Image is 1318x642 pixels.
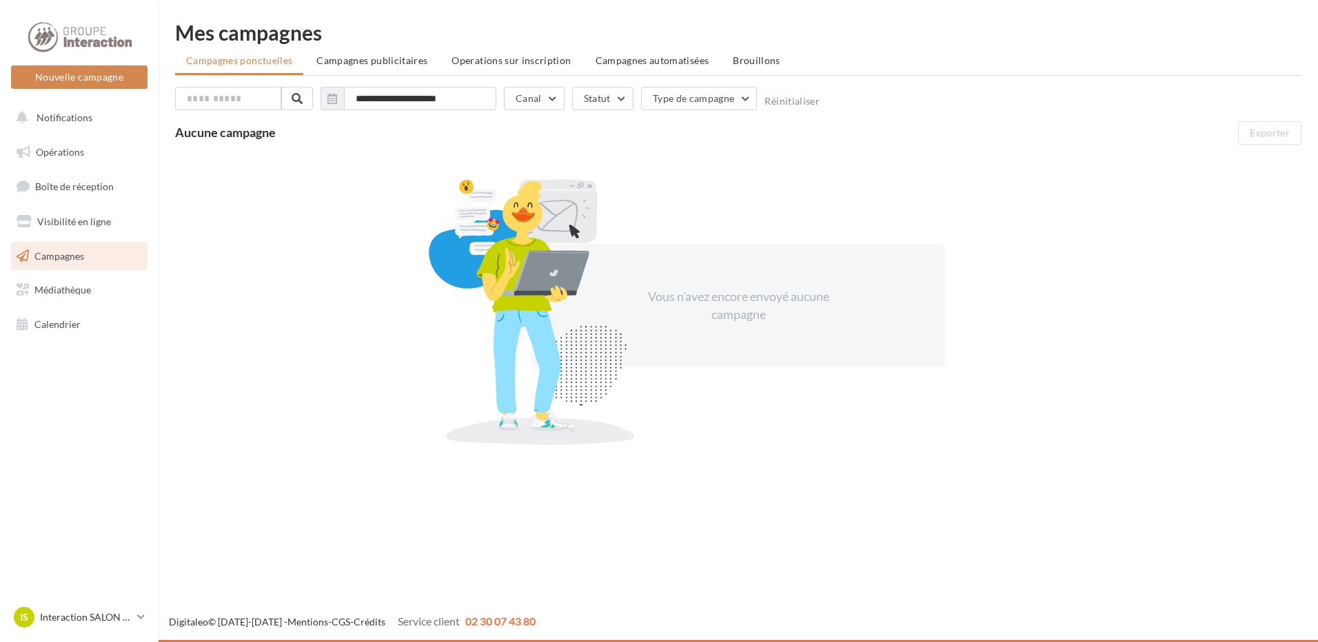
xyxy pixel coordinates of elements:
span: Médiathèque [34,284,91,296]
p: Interaction SALON DE PROVENCE [40,610,132,624]
div: Mes campagnes [175,22,1301,43]
span: Operations sur inscription [452,54,571,66]
button: Notifications [8,103,145,132]
span: Visibilité en ligne [37,216,111,227]
span: Campagnes [34,249,84,261]
button: Exporter [1238,121,1301,145]
button: Réinitialiser [764,96,820,107]
span: Notifications [37,112,92,123]
span: Brouillons [733,54,780,66]
span: Service client [398,614,460,628]
a: Crédits [354,616,385,628]
button: Canal [504,87,565,110]
span: IS [20,610,28,624]
a: Opérations [8,138,150,167]
a: Visibilité en ligne [8,207,150,236]
button: Type de campagne [641,87,758,110]
a: Mentions [287,616,328,628]
span: Calendrier [34,318,81,330]
span: 02 30 07 43 80 [465,614,536,628]
button: Statut [572,87,633,110]
span: Boîte de réception [35,180,114,192]
span: Campagnes automatisées [596,54,709,66]
span: Aucune campagne [175,125,276,140]
a: IS Interaction SALON DE PROVENCE [11,604,148,630]
button: Nouvelle campagne [11,65,148,89]
a: Médiathèque [8,276,150,304]
a: CGS [332,616,350,628]
a: Digitaleo [169,616,208,628]
span: © [DATE]-[DATE] - - - [169,616,536,628]
span: Opérations [36,146,84,158]
div: Vous n'avez encore envoyé aucune campagne [620,288,857,323]
a: Boîte de réception [8,172,150,201]
span: Campagnes publicitaires [316,54,427,66]
a: Campagnes [8,242,150,271]
a: Calendrier [8,310,150,339]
